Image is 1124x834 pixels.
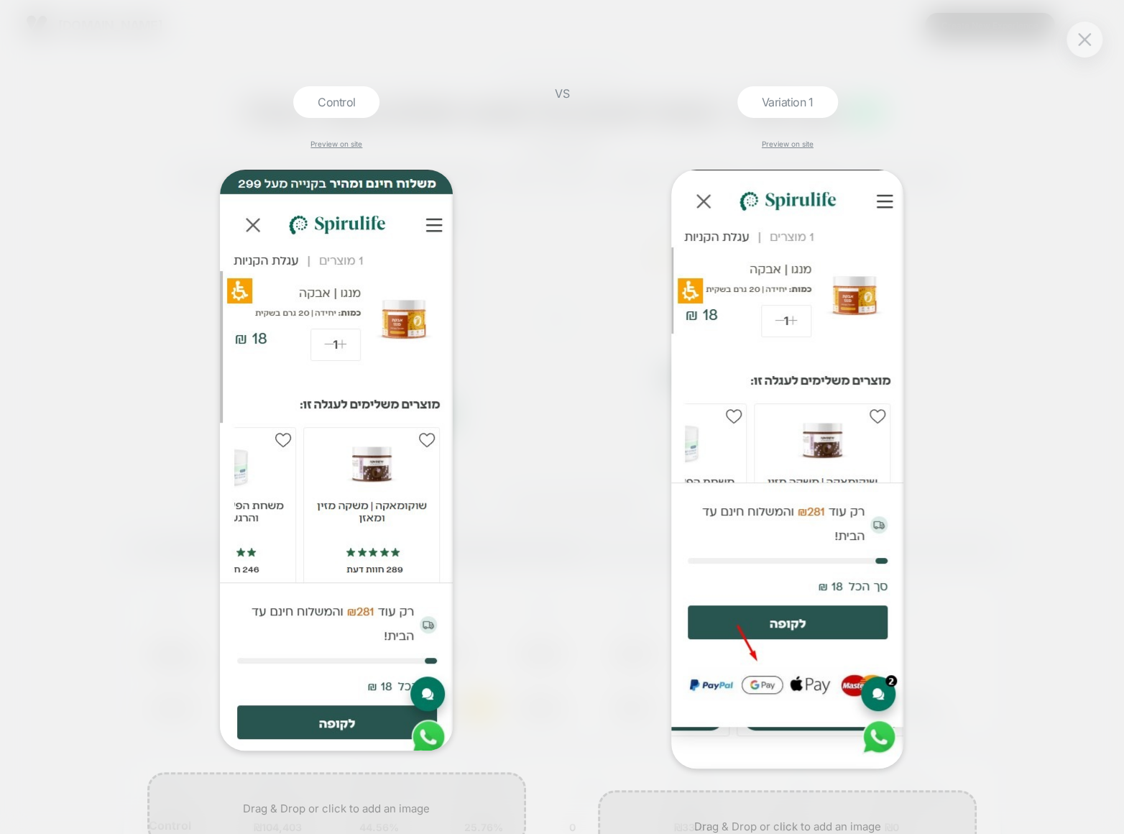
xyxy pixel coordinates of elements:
a: Preview on site [310,139,362,148]
a: Preview on site [762,139,814,148]
img: generic_caf5c55c-8bd2-4e6f-9d4e-b75c1478965e.jpeg [671,170,903,769]
div: Variation 1 [737,86,838,118]
div: VS [544,86,580,834]
img: generic_76143f2b-40d7-4922-aded-03d495437302.jpeg [220,170,453,751]
div: Control [293,86,379,118]
img: close [1078,33,1091,45]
